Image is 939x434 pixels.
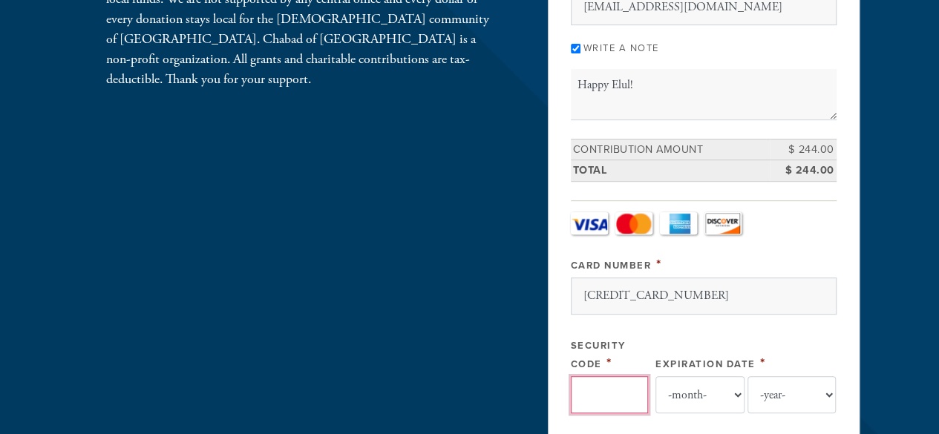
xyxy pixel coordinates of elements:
a: Visa [571,212,608,234]
td: $ 244.00 [770,160,837,182]
span: This field is required. [760,355,766,371]
label: Write a note [583,42,659,54]
select: Expiration Date month [655,376,745,413]
label: Security Code [571,340,626,370]
td: $ 244.00 [770,139,837,160]
span: This field is required. [656,256,662,272]
td: Contribution Amount [571,139,770,160]
label: Expiration Date [655,358,756,370]
a: Amex [660,212,697,234]
a: MasterCard [615,212,652,234]
label: Card Number [571,260,652,272]
select: Expiration Date year [747,376,837,413]
span: This field is required. [606,355,612,371]
td: Total [571,160,770,182]
a: Discover [704,212,742,234]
